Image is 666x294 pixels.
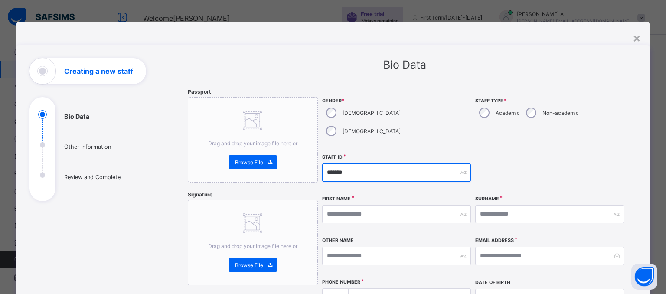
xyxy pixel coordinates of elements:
button: Open asap [631,264,657,290]
label: Staff ID [322,154,343,160]
div: Drag and drop your image file here orBrowse File [188,200,318,285]
label: Non-academic [542,110,579,116]
span: Signature [188,191,212,198]
label: [DEMOGRAPHIC_DATA] [343,128,401,134]
label: Surname [475,196,499,202]
div: Drag and drop your image file here orBrowse File [188,97,318,183]
span: Staff Type [475,98,624,104]
span: Passport [188,88,211,95]
span: Browse File [235,262,263,268]
span: Gender [322,98,471,104]
span: Browse File [235,159,263,166]
label: Date of Birth [475,280,510,285]
label: First Name [322,196,351,202]
div: × [633,30,641,45]
label: Other Name [322,238,354,243]
label: [DEMOGRAPHIC_DATA] [343,110,401,116]
span: Drag and drop your image file here or [208,140,297,147]
label: Phone Number [322,279,360,285]
h1: Creating a new staff [64,68,133,75]
span: Drag and drop your image file here or [208,243,297,249]
label: Email Address [475,238,514,243]
label: Academic [496,110,520,116]
span: Bio Data [383,58,426,71]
